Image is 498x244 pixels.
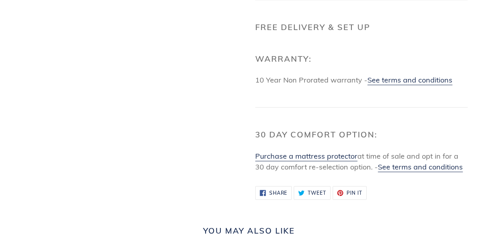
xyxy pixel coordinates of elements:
[255,74,468,85] p: 10 Year Non Prorated warranty -
[269,190,287,195] span: Share
[255,129,468,139] h2: 30 Day Comfort Option:
[378,162,463,172] a: See terms and conditions
[255,151,357,161] a: Purchase a mattress protector
[255,22,468,32] h2: Free Delivery & Set Up
[31,226,468,235] h2: You may also like
[255,150,468,172] p: at time of sale and opt in for a 30 day comfort re-selection option. -
[308,190,326,195] span: Tweet
[367,75,452,85] a: See terms and conditions
[255,54,468,63] h2: Warranty:
[347,190,362,195] span: Pin it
